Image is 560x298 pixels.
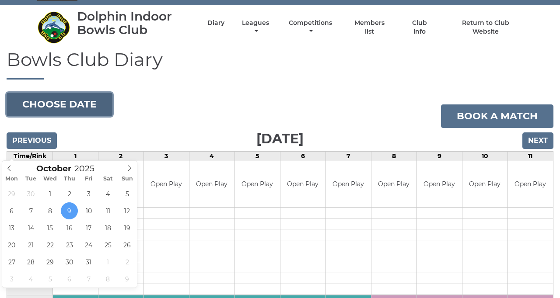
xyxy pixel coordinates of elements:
[80,270,97,288] span: November 7, 2025
[507,152,553,161] td: 11
[325,152,371,161] td: 7
[350,19,390,36] a: Members list
[235,161,280,207] td: Open Play
[61,253,78,270] span: October 30, 2025
[22,253,39,270] span: October 28, 2025
[462,152,507,161] td: 10
[3,202,20,219] span: October 6, 2025
[53,152,98,161] td: 1
[240,19,271,36] a: Leagues
[99,253,116,270] span: November 1, 2025
[22,219,39,236] span: October 14, 2025
[522,132,553,149] input: Next
[98,176,118,182] span: Sat
[80,185,97,202] span: October 3, 2025
[61,236,78,253] span: October 23, 2025
[22,202,39,219] span: October 7, 2025
[371,161,416,207] td: Open Play
[416,152,462,161] td: 9
[99,202,116,219] span: October 11, 2025
[80,253,97,270] span: October 31, 2025
[405,19,434,36] a: Club Info
[99,219,116,236] span: October 18, 2025
[22,185,39,202] span: September 30, 2025
[3,253,20,270] span: October 27, 2025
[207,19,224,27] a: Diary
[99,270,116,288] span: November 8, 2025
[441,104,553,128] a: Book a match
[3,270,20,288] span: November 3, 2025
[119,253,136,270] span: November 2, 2025
[119,270,136,288] span: November 9, 2025
[234,152,280,161] td: 5
[449,19,523,36] a: Return to Club Website
[99,185,116,202] span: October 4, 2025
[7,152,53,161] td: Time/Rink
[144,161,189,207] td: Open Play
[118,176,137,182] span: Sun
[61,219,78,236] span: October 16, 2025
[61,270,78,288] span: November 6, 2025
[42,185,59,202] span: October 1, 2025
[287,19,334,36] a: Competitions
[2,176,21,182] span: Mon
[80,219,97,236] span: October 17, 2025
[143,152,189,161] td: 3
[36,165,71,173] span: Scroll to increment
[80,236,97,253] span: October 24, 2025
[189,152,234,161] td: 4
[119,236,136,253] span: October 26, 2025
[280,161,325,207] td: Open Play
[21,176,41,182] span: Tue
[189,161,234,207] td: Open Play
[22,270,39,288] span: November 4, 2025
[37,11,70,44] img: Dolphin Indoor Bowls Club
[508,161,553,207] td: Open Play
[42,270,59,288] span: November 5, 2025
[98,152,143,161] td: 2
[60,176,79,182] span: Thu
[42,236,59,253] span: October 22, 2025
[119,185,136,202] span: October 5, 2025
[79,176,98,182] span: Fri
[119,202,136,219] span: October 12, 2025
[22,236,39,253] span: October 21, 2025
[41,176,60,182] span: Wed
[61,185,78,202] span: October 2, 2025
[326,161,371,207] td: Open Play
[42,253,59,270] span: October 29, 2025
[3,236,20,253] span: October 20, 2025
[3,219,20,236] span: October 13, 2025
[7,132,57,149] input: Previous
[3,185,20,202] span: September 29, 2025
[462,161,507,207] td: Open Play
[42,219,59,236] span: October 15, 2025
[417,161,462,207] td: Open Play
[71,163,105,173] input: Scroll to increment
[80,202,97,219] span: October 10, 2025
[7,93,112,116] button: Choose date
[119,219,136,236] span: October 19, 2025
[99,236,116,253] span: October 25, 2025
[280,152,325,161] td: 6
[77,10,192,37] div: Dolphin Indoor Bowls Club
[7,49,553,80] h1: Bowls Club Diary
[61,202,78,219] span: October 9, 2025
[371,152,416,161] td: 8
[42,202,59,219] span: October 8, 2025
